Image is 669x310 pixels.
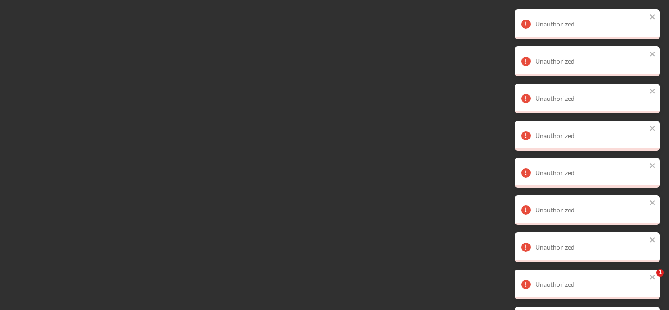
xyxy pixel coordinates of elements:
iframe: Intercom live chat [637,269,660,291]
div: Unauthorized [535,58,647,65]
button: close [649,50,656,59]
button: close [649,236,656,245]
div: Unauthorized [535,206,647,214]
span: 1 [656,269,664,277]
div: Unauthorized [535,169,647,177]
button: close [649,199,656,208]
div: Unauthorized [535,20,647,28]
div: Unauthorized [535,244,647,251]
div: Unauthorized [535,95,647,102]
button: close [649,125,656,133]
div: Unauthorized [535,132,647,139]
button: close [649,162,656,171]
button: close [649,13,656,22]
button: close [649,87,656,96]
div: Unauthorized [535,281,647,288]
